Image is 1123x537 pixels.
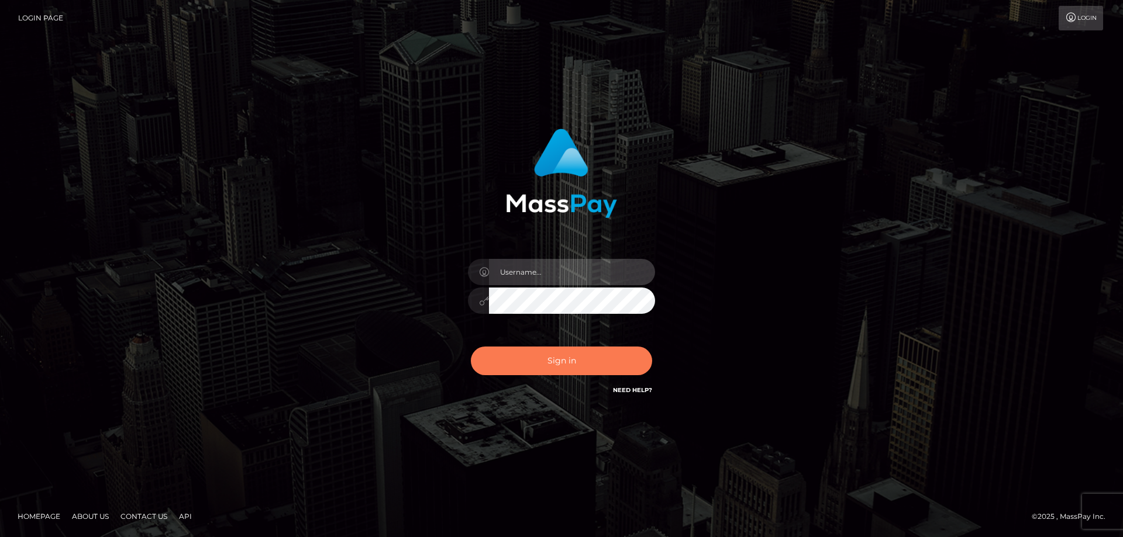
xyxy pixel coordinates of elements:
a: Login Page [18,6,63,30]
a: Need Help? [613,386,652,394]
a: About Us [67,507,113,525]
div: © 2025 , MassPay Inc. [1032,510,1114,523]
a: Homepage [13,507,65,525]
img: MassPay Login [506,129,617,218]
a: API [174,507,197,525]
button: Sign in [471,347,652,375]
a: Contact Us [116,507,172,525]
input: Username... [489,259,655,285]
a: Login [1059,6,1103,30]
